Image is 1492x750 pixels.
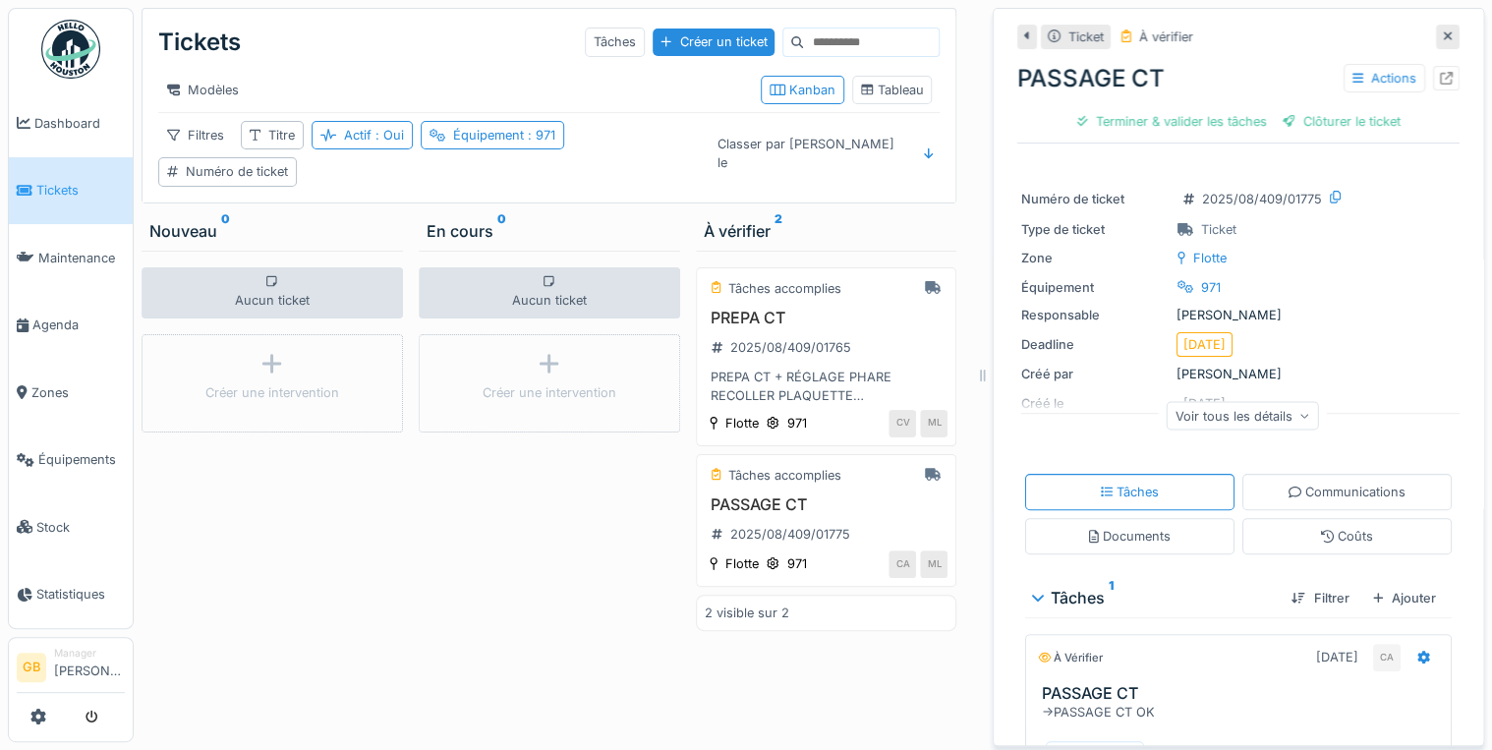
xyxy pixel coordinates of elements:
[36,585,125,604] span: Statistiques
[725,414,759,433] div: Flotte
[1021,190,1169,208] div: Numéro de ticket
[704,219,949,243] div: À vérifier
[1373,644,1401,671] div: CA
[1021,306,1456,324] div: [PERSON_NAME]
[728,466,841,485] div: Tâches accomplies
[9,493,133,561] a: Stock
[9,89,133,157] a: Dashboard
[889,550,916,578] div: CA
[728,279,841,298] div: Tâches accomplies
[9,427,133,494] a: Équipements
[1344,64,1425,92] div: Actions
[524,128,555,143] span: : 971
[158,17,241,68] div: Tickets
[1021,365,1169,383] div: Créé par
[36,518,125,537] span: Stock
[419,267,680,318] div: Aucun ticket
[1167,401,1319,430] div: Voir tous les détails
[483,383,616,402] div: Créer une intervention
[453,126,555,144] div: Équipement
[1033,586,1276,609] div: Tâches
[54,646,125,661] div: Manager
[1089,527,1171,546] div: Documents
[9,561,133,629] a: Statistiques
[1101,483,1160,501] div: Tâches
[38,450,125,469] span: Équipements
[1193,249,1227,267] div: Flotte
[427,219,672,243] div: En cours
[1365,585,1444,611] div: Ajouter
[889,410,916,437] div: CV
[1038,650,1103,666] div: À vérifier
[9,157,133,225] a: Tickets
[268,126,295,144] div: Titre
[372,128,404,143] span: : Oui
[344,126,404,144] div: Actif
[725,554,759,573] div: Flotte
[36,181,125,200] span: Tickets
[1069,108,1275,135] div: Terminer & valider les tâches
[54,646,125,688] li: [PERSON_NAME]
[1275,108,1408,135] div: Clôturer le ticket
[786,554,806,573] div: 971
[9,224,133,292] a: Maintenance
[861,81,924,99] div: Tableau
[920,410,947,437] div: ML
[1042,684,1443,703] h3: PASSAGE CT
[1316,648,1358,666] div: [DATE]
[709,130,913,177] div: Classer par [PERSON_NAME] le
[158,121,233,149] div: Filtres
[1321,527,1373,546] div: Coûts
[9,359,133,427] a: Zones
[920,550,947,578] div: ML
[1201,220,1236,239] div: Ticket
[1021,220,1169,239] div: Type de ticket
[1021,278,1169,297] div: Équipement
[730,338,851,357] div: 2025/08/409/01765
[1021,306,1169,324] div: Responsable
[1021,365,1456,383] div: [PERSON_NAME]
[786,414,806,433] div: 971
[497,219,506,243] sup: 0
[705,309,948,327] h3: PREPA CT
[1021,249,1169,267] div: Zone
[1202,190,1322,208] div: 2025/08/409/01775
[31,383,125,402] span: Zones
[653,29,775,55] div: Créer un ticket
[705,368,948,405] div: PREPA CT + RÉGLAGE PHARE RECOLLER PLAQUETTE D'IDENTIFICATION INTÉRIEUR DE PORTE AVD AVEC [PERSON_...
[1068,28,1104,46] div: Ticket
[1284,585,1356,611] div: Filtrer
[730,525,850,544] div: 2025/08/409/01775
[158,76,248,104] div: Modèles
[775,219,782,243] sup: 2
[142,267,403,318] div: Aucun ticket
[1289,483,1406,501] div: Communications
[770,81,835,99] div: Kanban
[17,646,125,693] a: GB Manager[PERSON_NAME]
[9,292,133,360] a: Agenda
[1017,61,1460,96] div: PASSAGE CT
[585,28,645,56] div: Tâches
[34,114,125,133] span: Dashboard
[705,604,789,622] div: 2 visible sur 2
[205,383,339,402] div: Créer une intervention
[38,249,125,267] span: Maintenance
[705,495,948,514] h3: PASSAGE CT
[221,219,230,243] sup: 0
[1109,586,1114,609] sup: 1
[1021,335,1169,354] div: Deadline
[32,316,125,334] span: Agenda
[1201,278,1221,297] div: 971
[1042,703,1443,721] div: ->PASSAGE CT OK
[17,653,46,682] li: GB
[41,20,100,79] img: Badge_color-CXgf-gQk.svg
[1139,28,1193,46] div: À vérifier
[149,219,395,243] div: Nouveau
[1183,335,1226,354] div: [DATE]
[186,162,288,181] div: Numéro de ticket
